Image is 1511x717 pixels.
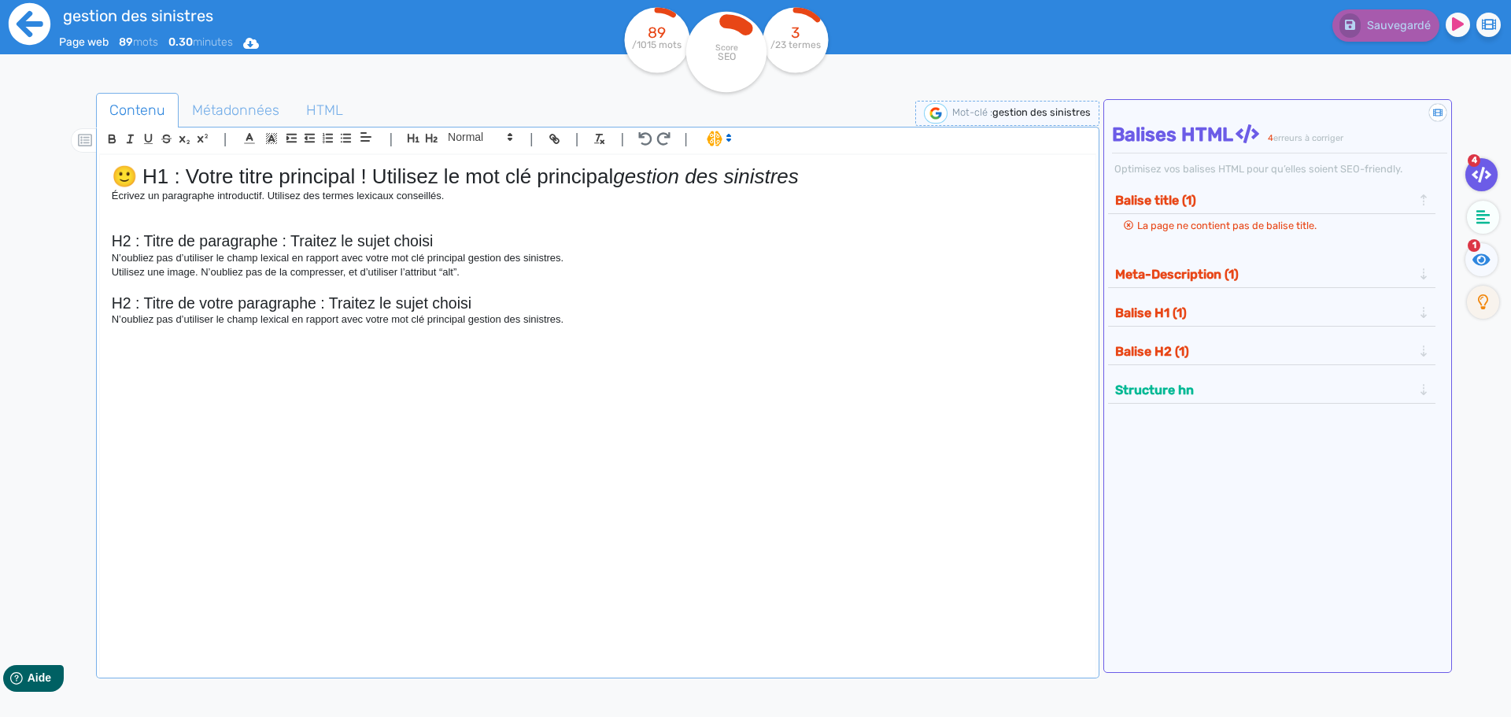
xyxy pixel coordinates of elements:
[1268,133,1273,143] span: 4
[633,39,682,50] tspan: /1015 mots
[1110,261,1434,287] div: Meta-Description (1)
[992,106,1091,118] span: gestion des sinistres
[168,35,233,49] span: minutes
[770,39,821,50] tspan: /23 termes
[119,35,133,49] b: 89
[179,93,293,128] a: Métadonnées
[96,93,179,128] a: Contenu
[575,128,579,150] span: |
[952,106,992,118] span: Mot-clé :
[179,89,292,131] span: Métadonnées
[1468,154,1480,167] span: 4
[1137,220,1317,231] span: La page ne contient pas de balise title.
[1112,161,1448,176] div: Optimisez vos balises HTML pour qu’elles soient SEO-friendly.
[112,251,1084,265] p: N’oubliez pas d’utiliser le champ lexical en rapport avec votre mot clé principal gestion des sin...
[684,128,688,150] span: |
[293,93,357,128] a: HTML
[112,232,1084,250] h2: H2 : Titre de paragraphe : Traitez le sujet choisi
[1110,338,1417,364] button: Balise H2 (1)
[715,43,738,53] tspan: Score
[1332,9,1439,42] button: Sauvegardé
[648,24,667,42] tspan: 89
[112,189,1084,203] p: Écrivez un paragraphe introductif. Utilisez des termes lexicaux conseillés.
[700,129,737,148] span: I.Assistant
[924,103,948,124] img: google-serp-logo.png
[1110,300,1434,326] div: Balise H1 (1)
[792,24,800,42] tspan: 3
[718,50,736,62] tspan: SEO
[168,35,193,49] b: 0.30
[112,294,1084,312] h2: H2 : Titre de votre paragraphe : Traitez le sujet choisi
[1110,187,1434,213] div: Balise title (1)
[59,3,512,28] input: title
[620,128,624,150] span: |
[1110,377,1417,403] button: Structure hn
[1468,239,1480,252] span: 1
[1110,377,1434,403] div: Structure hn
[97,89,178,131] span: Contenu
[112,164,1084,189] h1: 🙂 H1 : Votre titre principal ! Utilisez le mot clé principal
[1367,19,1431,32] span: Sauvegardé
[112,312,1084,327] p: N’oubliez pas d’utiliser le champ lexical en rapport avec votre mot clé principal gestion des sin...
[1110,187,1417,213] button: Balise title (1)
[1112,124,1448,146] h4: Balises HTML
[1110,300,1417,326] button: Balise H1 (1)
[224,128,227,150] span: |
[1273,133,1343,143] span: erreurs à corriger
[389,128,393,150] span: |
[1110,338,1434,364] div: Balise H2 (1)
[613,164,799,188] em: gestion des sinistres
[119,35,158,49] span: mots
[355,128,377,146] span: Aligment
[294,89,356,131] span: HTML
[112,265,1084,279] p: Utilisez une image. N’oubliez pas de la compresser, et d’utiliser l’attribut “alt”.
[59,35,109,49] span: Page web
[1110,261,1417,287] button: Meta-Description (1)
[530,128,534,150] span: |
